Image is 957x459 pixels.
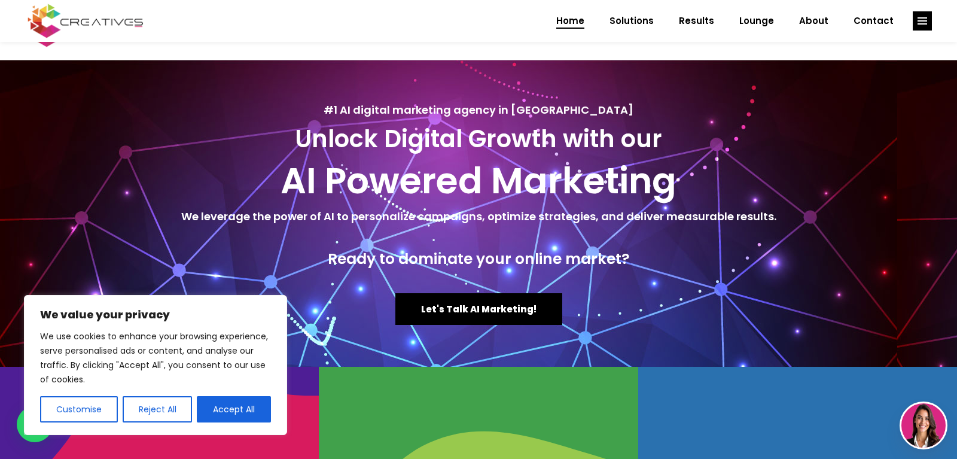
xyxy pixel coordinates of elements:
span: Home [556,5,584,37]
a: Let's Talk AI Marketing! [395,293,562,325]
span: About [799,5,828,37]
h5: We leverage the power of AI to personalize campaigns, optimize strategies, and deliver measurable... [12,208,945,225]
p: We use cookies to enhance your browsing experience, serve personalised ads or content, and analys... [40,329,271,387]
a: Home [544,5,597,37]
a: About [787,5,841,37]
h3: Unlock Digital Growth with our [12,124,945,153]
a: Solutions [597,5,666,37]
span: Solutions [609,5,654,37]
a: Lounge [727,5,787,37]
span: Contact [854,5,894,37]
a: link [913,11,932,31]
img: agent [901,403,946,448]
img: Creatives [25,2,146,39]
div: WhatsApp contact [17,406,53,442]
span: Results [679,5,714,37]
span: Lounge [739,5,774,37]
p: We value your privacy [40,308,271,322]
h2: AI Powered Marketing [12,159,945,202]
button: Customise [40,396,118,422]
a: Results [666,5,727,37]
div: We value your privacy [24,295,287,435]
span: Let's Talk AI Marketing! [421,303,537,315]
h5: #1 AI digital marketing agency in [GEOGRAPHIC_DATA] [12,102,945,118]
button: Accept All [197,396,271,422]
button: Reject All [123,396,193,422]
h4: Ready to dominate your online market? [12,250,945,268]
a: Contact [841,5,906,37]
